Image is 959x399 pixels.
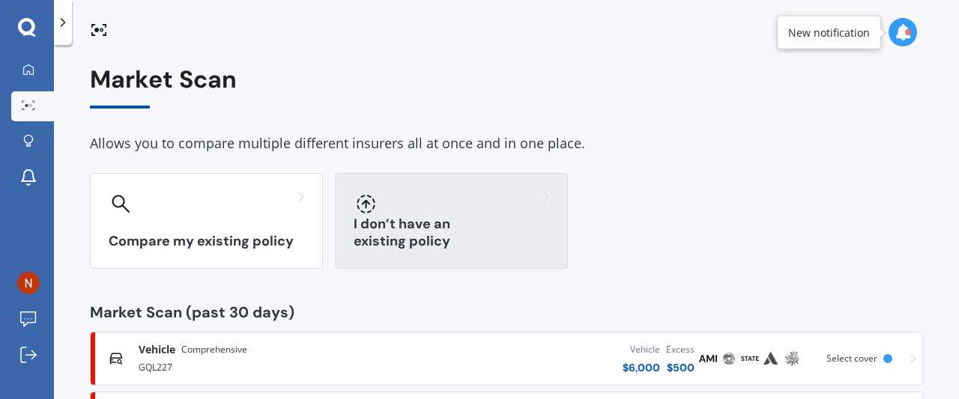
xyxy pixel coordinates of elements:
[666,360,695,375] div: $ 500
[741,350,759,368] img: State
[623,360,660,375] div: $ 6,000
[139,342,175,357] span: Vehicle
[788,25,870,40] div: New notification
[90,305,923,320] div: Market Scan (past 30 days)
[90,332,923,386] a: VehicleComprehensiveGQL227Vehicle$6,000Excess$500AMIProtectaStateAutosureAMPSelect cover
[139,357,403,375] div: GQL227
[90,66,923,109] div: Market Scan
[826,352,877,365] span: Select cover
[354,216,549,250] h3: I don’t have an existing policy
[783,350,801,368] img: AMP
[762,350,780,368] img: Autosure
[699,350,717,368] img: AMI
[720,350,738,368] img: Protecta
[181,342,247,357] span: Comprehensive
[623,342,660,357] div: Vehicle
[666,342,695,357] div: Excess
[109,233,304,250] h3: Compare my existing policy
[17,272,40,294] img: ACg8ocIVQos4V2CxQxmKafQDe1vS7rCw8M7X5cmcsToYLS-T4bQbPw=s96-c
[90,133,923,155] div: Allows you to compare multiple different insurers all at once and in one place.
